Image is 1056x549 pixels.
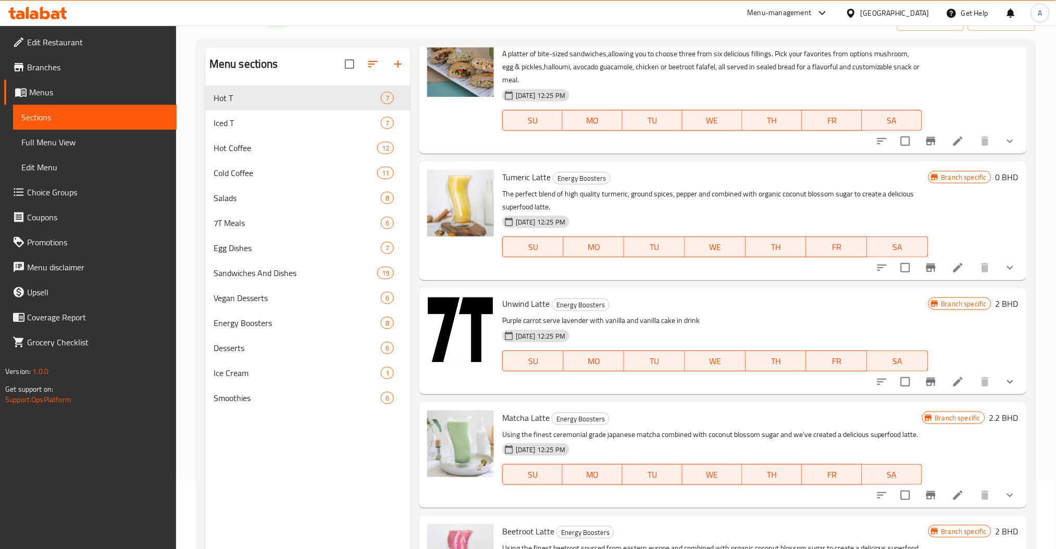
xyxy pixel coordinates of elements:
button: FR [806,236,867,257]
span: Energy Boosters [553,172,610,184]
button: show more [998,483,1023,508]
div: Desserts6 [205,335,411,360]
div: items [377,167,394,179]
div: Energy Boosters [552,298,610,311]
a: Edit menu item [952,261,964,274]
a: Edit Restaurant [4,30,177,55]
span: TU [627,113,678,128]
button: delete [973,129,998,154]
div: items [377,267,394,279]
svg: Show Choices [1004,261,1016,274]
div: Ice Cream1 [205,360,411,385]
span: [DATE] 12:25 PM [512,445,569,455]
span: 7 [381,118,393,128]
div: Sandwiches And Dishes [214,267,377,279]
img: Tumeric Latte [427,170,494,236]
div: 7T Meals6 [205,210,411,235]
span: Edit Menu [21,161,168,173]
span: Beetroot Latte [502,523,554,539]
span: FR [811,240,863,255]
button: show more [998,129,1023,154]
div: Energy Boosters [553,172,611,184]
img: Matcha Latte [427,410,494,477]
div: items [381,117,394,129]
span: Energy Boosters [552,413,609,425]
span: 8 [381,318,393,328]
span: 8 [381,193,393,203]
div: Salads [214,192,381,204]
button: MO [563,110,623,131]
button: SU [502,464,563,485]
span: FR [806,467,858,482]
span: 1.0.0 [32,365,48,378]
button: MO [564,236,625,257]
p: Using the finest ceremonial grade japanese matcha combined with coconut blossom sugar and we’ve c... [502,428,922,441]
span: Promotions [27,236,168,248]
a: Edit menu item [952,489,964,502]
a: Choice Groups [4,180,177,205]
span: Coverage Report [27,311,168,323]
span: Energy Boosters [552,299,609,311]
span: Grocery Checklist [27,336,168,348]
p: The perfect blend of high quality turmeric, ground spices, pepper and combined with organic cocon... [502,188,928,214]
span: TU [627,467,678,482]
button: delete [973,483,998,508]
span: Get support on: [5,382,53,396]
a: Support.OpsPlatform [5,393,71,406]
span: Menus [29,86,168,98]
span: export [976,15,1027,28]
span: 11 [378,168,393,178]
a: Menus [4,80,177,105]
div: Desserts [214,342,381,354]
span: Select to update [895,257,916,279]
div: Energy Boosters [556,526,614,539]
button: SA [862,110,922,131]
span: Tumeric Latte [502,169,551,185]
span: Unwind Latte [502,296,550,311]
button: TH [742,110,802,131]
span: 1 [381,368,393,378]
button: FR [802,110,862,131]
div: items [381,392,394,404]
span: A [1038,7,1042,19]
span: TH [750,240,803,255]
span: SA [866,467,918,482]
button: show more [998,369,1023,394]
a: Branches [4,55,177,80]
img: Healthy Slider (mama's Recipe) [427,30,494,97]
a: Grocery Checklist [4,330,177,355]
button: SA [867,236,928,257]
span: [DATE] 12:25 PM [512,91,569,101]
span: [DATE] 12:25 PM [512,331,569,341]
a: Coupons [4,205,177,230]
span: Select to update [895,371,916,393]
div: Iced T [214,117,381,129]
h6: 2.2 BHD [989,410,1018,425]
span: Hot T [214,92,381,104]
span: Version: [5,365,31,378]
span: Edit Restaurant [27,36,168,48]
a: Promotions [4,230,177,255]
button: TH [746,351,807,371]
button: TH [746,236,807,257]
span: SU [507,240,560,255]
button: SA [862,464,922,485]
div: Hot Coffee [214,142,377,154]
button: SA [867,351,928,371]
button: MO [564,351,625,371]
span: SU [507,467,558,482]
span: TU [628,240,681,255]
span: Energy Boosters [557,527,614,539]
span: 7T Meals [214,217,381,229]
button: WE [685,236,746,257]
button: WE [682,464,742,485]
div: items [381,317,394,329]
span: Vegan Desserts [214,292,381,304]
div: items [381,217,394,229]
button: TU [624,351,685,371]
span: 6 [381,218,393,228]
span: 7 [381,243,393,253]
button: MO [563,464,623,485]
